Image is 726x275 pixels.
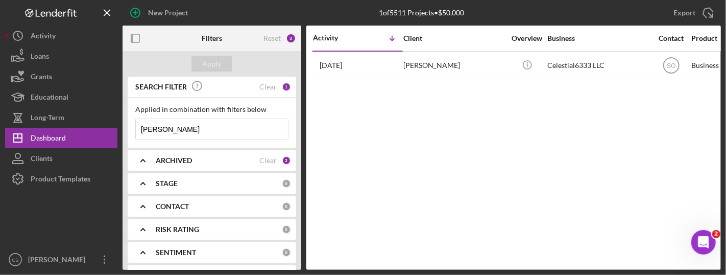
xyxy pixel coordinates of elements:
div: Loans [31,46,49,69]
button: CS[PERSON_NAME] [5,249,117,270]
span: 2 [712,230,720,238]
div: [PERSON_NAME] [26,249,92,272]
button: Clients [5,148,117,169]
div: Clear [259,156,277,165]
div: Contact [652,34,690,42]
b: STAGE [156,179,178,188]
div: Apply [203,56,222,72]
div: 1 [282,82,291,91]
b: SENTIMENT [156,248,196,257]
button: Activity [5,26,117,46]
div: 3 [286,33,296,43]
div: Clients [31,148,53,171]
button: Dashboard [5,128,117,148]
div: Applied in combination with filters below [135,105,288,113]
div: Long-Term [31,107,64,130]
div: 2 [282,156,291,165]
div: Grants [31,66,52,89]
button: Apply [191,56,232,72]
div: Activity [313,34,358,42]
button: New Project [123,3,198,23]
b: Filters [202,34,222,42]
text: SO [667,62,675,70]
button: Loans [5,46,117,66]
div: Overview [508,34,546,42]
div: Activity [31,26,56,49]
div: 1 of 5511 Projects • $50,000 [379,9,465,17]
div: Product Templates [31,169,90,192]
text: CS [12,257,18,263]
div: Reset [263,34,281,42]
time: 2025-07-28 14:31 [320,61,342,70]
b: SEARCH FILTER [135,83,187,91]
div: Export [673,3,695,23]
div: 0 [282,179,291,188]
button: Long-Term [5,107,117,128]
div: Client [403,34,505,42]
div: Dashboard [31,128,66,151]
div: 0 [282,225,291,234]
b: ARCHIVED [156,156,192,165]
button: Grants [5,66,117,87]
iframe: Intercom live chat [691,230,716,255]
button: Educational [5,87,117,107]
div: New Project [148,3,188,23]
div: Educational [31,87,68,110]
div: 0 [282,248,291,257]
b: CONTACT [156,202,189,211]
div: [PERSON_NAME] [403,52,505,79]
b: RISK RATING [156,225,199,234]
div: Clear [259,83,277,91]
button: Product Templates [5,169,117,189]
div: 0 [282,202,291,211]
div: Celestial6333 LLC [547,52,649,79]
button: Export [663,3,721,23]
div: Business [547,34,649,42]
